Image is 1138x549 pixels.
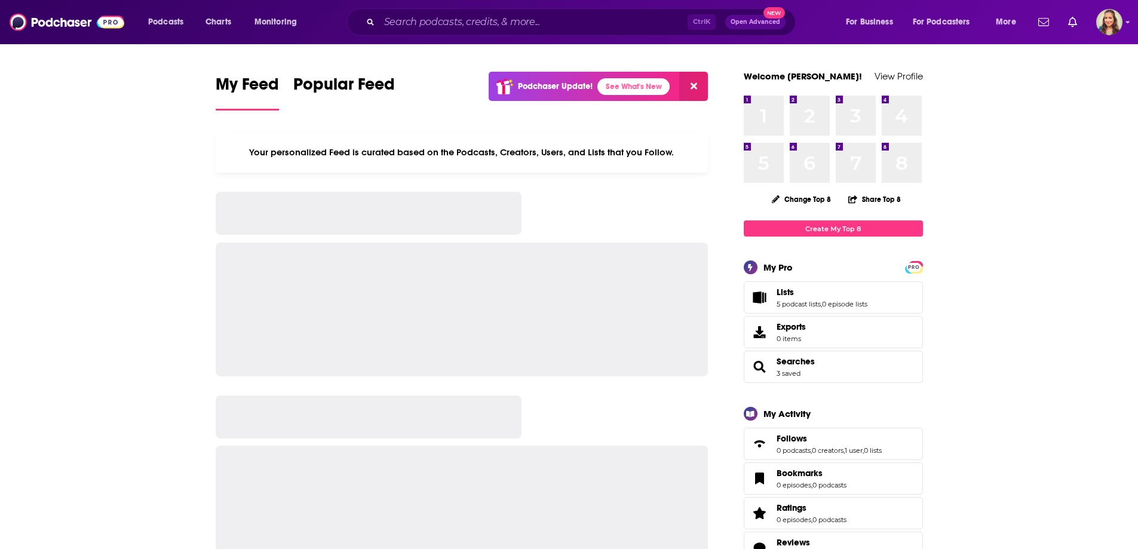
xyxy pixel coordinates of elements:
a: View Profile [875,70,923,82]
a: 5 podcast lists [777,300,821,308]
span: New [763,7,785,19]
img: User Profile [1096,9,1122,35]
a: 0 podcasts [812,481,846,489]
button: Show profile menu [1096,9,1122,35]
a: Lists [777,287,867,297]
span: Exports [777,321,806,332]
button: Share Top 8 [848,188,901,211]
span: Podcasts [148,14,183,30]
img: Podchaser - Follow, Share and Rate Podcasts [10,11,124,33]
a: 0 episodes [777,481,811,489]
span: Logged in as adriana.guzman [1096,9,1122,35]
a: See What's New [597,78,670,95]
span: , [863,446,864,455]
span: Reviews [777,537,810,548]
a: Follows [777,433,882,444]
span: My Feed [216,74,279,102]
span: , [843,446,845,455]
a: Searches [777,356,815,367]
span: Bookmarks [777,468,823,479]
a: Exports [744,316,923,348]
a: My Feed [216,74,279,111]
span: Follows [777,433,807,444]
span: Bookmarks [744,462,923,495]
a: 0 episodes [777,516,811,524]
p: Podchaser Update! [518,81,593,91]
a: Searches [748,358,772,375]
button: open menu [140,13,199,32]
button: open menu [246,13,312,32]
span: , [811,516,812,524]
span: Ratings [744,497,923,529]
a: Lists [748,289,772,306]
span: Searches [744,351,923,383]
span: Lists [777,287,794,297]
div: My Activity [763,408,811,419]
span: For Business [846,14,893,30]
span: Lists [744,281,923,314]
a: Charts [198,13,238,32]
a: Welcome [PERSON_NAME]! [744,70,862,82]
span: Popular Feed [293,74,395,102]
div: Your personalized Feed is curated based on the Podcasts, Creators, Users, and Lists that you Follow. [216,132,708,173]
a: 0 podcasts [777,446,811,455]
span: Ctrl K [688,14,716,30]
button: open menu [838,13,908,32]
span: Charts [205,14,231,30]
a: Bookmarks [777,468,846,479]
a: 0 lists [864,446,882,455]
span: Follows [744,428,923,460]
span: 0 items [777,335,806,343]
span: , [811,446,812,455]
span: PRO [907,263,921,272]
button: open menu [905,13,987,32]
span: Open Advanced [731,19,780,25]
button: Open AdvancedNew [725,15,786,29]
a: Show notifications dropdown [1063,12,1082,32]
a: Popular Feed [293,74,395,111]
a: 1 user [845,446,863,455]
a: Ratings [748,505,772,522]
input: Search podcasts, credits, & more... [379,13,688,32]
a: Show notifications dropdown [1033,12,1054,32]
span: Ratings [777,502,806,513]
a: Create My Top 8 [744,220,923,237]
button: open menu [987,13,1031,32]
a: 0 podcasts [812,516,846,524]
a: Bookmarks [748,470,772,487]
div: Search podcasts, credits, & more... [358,8,807,36]
div: My Pro [763,262,793,273]
span: For Podcasters [913,14,970,30]
a: 0 creators [812,446,843,455]
a: Follows [748,435,772,452]
span: , [811,481,812,489]
a: 3 saved [777,369,800,378]
a: Ratings [777,502,846,513]
a: PRO [907,262,921,271]
span: , [821,300,822,308]
span: Monitoring [254,14,297,30]
span: More [996,14,1016,30]
button: Change Top 8 [765,192,839,207]
a: 0 episode lists [822,300,867,308]
a: Reviews [777,537,846,548]
span: Exports [748,324,772,341]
